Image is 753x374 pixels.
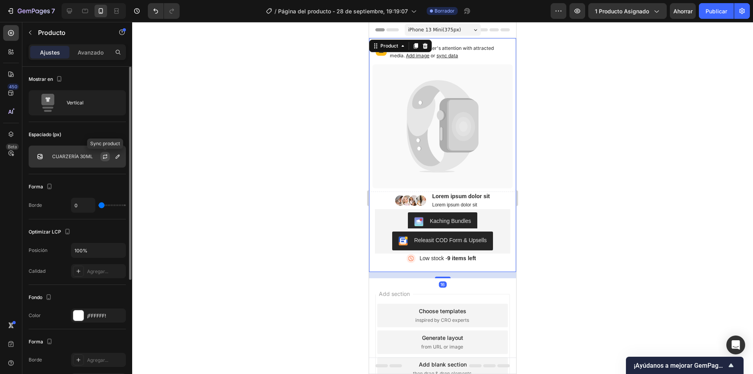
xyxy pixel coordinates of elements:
font: Forma [29,339,43,345]
font: ¡FFFFFF! [87,313,106,319]
font: Forma [29,184,43,190]
button: Publicar [699,3,734,19]
font: 450 [9,84,17,89]
font: Calidad [29,268,45,274]
font: Vertical [67,100,84,106]
div: Abrir Intercom Messenger [726,336,745,354]
font: ¡Ayúdanos a mejorar GemPages! [634,362,727,369]
input: Auto [71,198,95,212]
font: Borde [29,357,42,363]
font: CUARZERÍA 30ML [52,153,93,159]
font: 7 [51,7,55,15]
div: Deshacer/Rehacer [148,3,180,19]
font: Ahorrar [673,8,693,15]
font: Borrador [435,8,455,14]
font: 1 producto asignado [595,8,649,15]
button: Mostrar encuesta - ¡Ayúdanos a mejorar GemPages! [634,361,736,370]
font: Publicar [706,8,727,15]
font: Color [29,312,41,318]
font: Optimizar LCP [29,229,61,235]
img: ninguna imagen transparente [32,149,48,164]
font: Producto [38,29,65,36]
font: Fondo [29,294,42,300]
font: Agregar... [87,357,108,363]
button: 7 [3,3,58,19]
font: Agregar... [87,268,108,274]
font: / [275,8,276,15]
font: Ajustes [40,49,60,56]
font: Posición [29,247,47,253]
font: Borde [29,202,42,208]
font: Avanzado [78,49,104,56]
button: Ahorrar [670,3,696,19]
font: Página del producto - 28 de septiembre, 19:19:07 [278,8,408,15]
input: Auto [71,243,125,257]
font: Mostrar en [29,76,53,82]
font: Espaciado (px) [29,131,61,137]
iframe: Área de diseño [369,22,516,374]
button: 1 producto asignado [588,3,667,19]
p: Producto [38,28,105,37]
font: Beta [8,144,17,150]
